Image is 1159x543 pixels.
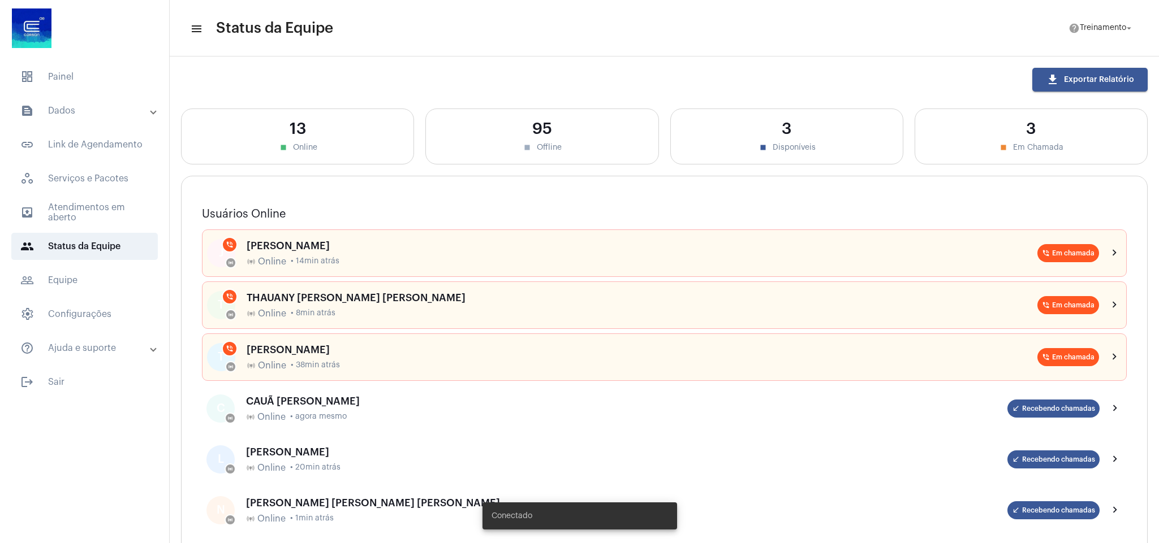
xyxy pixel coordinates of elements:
span: Online [257,514,286,524]
mat-panel-title: Dados [20,104,151,118]
mat-chip: Em chamada [1037,244,1099,262]
div: L [206,445,235,474]
mat-icon: chevron_right [1108,298,1122,312]
mat-icon: chevron_right [1108,246,1122,260]
h3: Usuários Online [202,208,1127,220]
div: Em Chamada [927,142,1136,153]
mat-expansion-panel-header: sidenav iconAjuda e suporte [7,335,169,362]
span: • 1min atrás [290,514,334,523]
mat-icon: phone_in_talk [1042,249,1050,257]
mat-icon: phone_in_talk [226,241,234,249]
mat-icon: phone_in_talk [1042,301,1050,309]
div: C [206,394,235,423]
mat-icon: online_prediction [227,517,233,523]
mat-icon: call_received [1012,506,1020,514]
button: Exportar Relatório [1032,68,1148,92]
span: Sair [11,368,158,396]
div: T [207,291,235,319]
span: Status da Equipe [11,233,158,260]
mat-icon: online_prediction [246,463,255,472]
mat-icon: online_prediction [227,466,233,472]
mat-icon: stop [998,142,1009,153]
span: • 20min atrás [290,463,341,472]
mat-icon: sidenav icon [20,138,34,151]
span: Painel [11,63,158,90]
mat-icon: help [1068,23,1080,34]
mat-chip: Recebendo chamadas [1007,399,1100,418]
mat-icon: online_prediction [247,309,256,318]
div: THAUANY [PERSON_NAME] [PERSON_NAME] [247,292,1037,303]
div: [PERSON_NAME] [246,446,1007,458]
span: Treinamento [1080,24,1126,32]
mat-icon: download [1046,73,1059,86]
mat-icon: sidenav icon [20,206,34,219]
div: Online [193,142,402,153]
mat-icon: phone_in_talk [226,293,234,301]
mat-icon: phone_in_talk [1042,353,1050,361]
div: 95 [437,120,647,138]
mat-icon: chevron_right [1108,350,1122,364]
mat-icon: chevron_right [1109,453,1122,466]
mat-chip: Recebendo chamadas [1007,501,1100,519]
span: • 8min atrás [291,309,335,318]
div: 13 [193,120,402,138]
mat-expansion-panel-header: sidenav iconDados [7,97,169,124]
mat-icon: online_prediction [247,257,256,266]
mat-icon: call_received [1012,455,1020,463]
mat-icon: call_received [1012,405,1020,412]
div: J [207,239,235,267]
div: 3 [682,120,891,138]
div: 3 [927,120,1136,138]
mat-chip: Em chamada [1037,348,1099,366]
mat-icon: chevron_right [1109,503,1122,517]
span: sidenav icon [20,70,34,84]
mat-icon: sidenav icon [20,341,34,355]
mat-icon: stop [278,142,288,153]
span: Equipe [11,267,158,294]
div: Disponíveis [682,142,891,153]
span: Link de Agendamento [11,131,158,158]
span: Status da Equipe [216,19,333,37]
span: sidenav icon [20,172,34,185]
div: T [207,343,235,371]
mat-icon: stop [522,142,532,153]
mat-icon: chevron_right [1109,402,1122,415]
span: sidenav icon [20,307,34,321]
span: Online [257,412,286,422]
span: • 38min atrás [291,361,340,370]
div: CAUÃ [PERSON_NAME] [246,396,1007,407]
mat-icon: online_prediction [246,514,255,523]
mat-icon: sidenav icon [190,22,201,36]
span: • 14min atrás [291,257,339,266]
mat-icon: sidenav icon [20,375,34,389]
button: Treinamento [1062,17,1141,40]
mat-panel-title: Ajuda e suporte [20,341,151,355]
img: d4669ae0-8c07-2337-4f67-34b0df7f5ae4.jpeg [9,6,54,51]
span: Online [257,463,286,473]
mat-chip: Recebendo chamadas [1007,450,1100,468]
mat-icon: online_prediction [246,412,255,422]
mat-icon: stop [758,142,768,153]
div: Offline [437,142,647,153]
span: Serviços e Pacotes [11,165,158,192]
span: Online [258,360,286,371]
mat-chip: Em chamada [1037,296,1099,314]
div: [PERSON_NAME] [247,240,1037,251]
mat-icon: online_prediction [227,415,233,421]
mat-icon: online_prediction [228,260,234,266]
span: Online [258,257,286,267]
mat-icon: online_prediction [247,361,256,370]
div: [PERSON_NAME] [PERSON_NAME] [PERSON_NAME] [246,497,1007,509]
span: Exportar Relatório [1046,76,1134,84]
span: Atendimentos em aberto [11,199,158,226]
div: [PERSON_NAME] [247,344,1037,355]
mat-icon: online_prediction [228,312,234,318]
mat-icon: online_prediction [228,364,234,370]
span: Online [258,309,286,319]
mat-icon: sidenav icon [20,273,34,287]
mat-icon: sidenav icon [20,104,34,118]
span: Configurações [11,301,158,328]
mat-icon: phone_in_talk [226,345,234,353]
span: Conectado [492,510,532,522]
div: N [206,496,235,524]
